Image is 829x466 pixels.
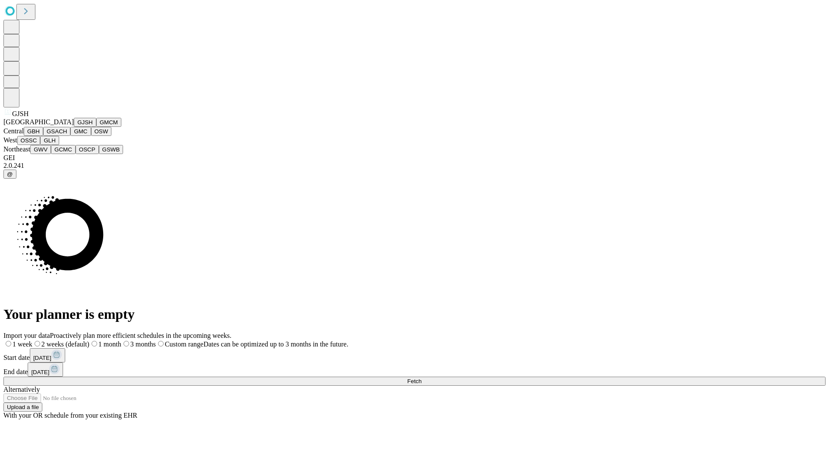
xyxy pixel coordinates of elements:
span: Northeast [3,145,30,153]
button: GSACH [43,127,70,136]
span: 1 month [98,340,121,348]
span: Dates can be optimized up to 3 months in the future. [203,340,348,348]
span: [GEOGRAPHIC_DATA] [3,118,74,126]
span: Proactively plan more efficient schedules in the upcoming weeks. [50,332,231,339]
button: GBH [24,127,43,136]
button: GMCM [96,118,121,127]
button: [DATE] [30,348,65,362]
span: West [3,136,17,144]
input: 3 months [123,341,129,346]
div: Start date [3,348,826,362]
button: GWV [30,145,51,154]
button: GMC [70,127,91,136]
button: Fetch [3,377,826,386]
div: 2.0.241 [3,162,826,170]
span: Import your data [3,332,50,339]
span: Custom range [165,340,203,348]
input: 1 week [6,341,11,346]
span: Fetch [407,378,421,384]
button: GJSH [74,118,96,127]
button: OSCP [76,145,99,154]
div: End date [3,362,826,377]
span: With your OR schedule from your existing EHR [3,412,137,419]
button: GLH [40,136,59,145]
button: OSW [91,127,112,136]
button: Upload a file [3,403,42,412]
span: 3 months [130,340,156,348]
span: [DATE] [33,355,51,361]
button: OSSC [17,136,41,145]
span: 1 week [13,340,32,348]
span: 2 weeks (default) [41,340,89,348]
span: @ [7,171,13,177]
span: GJSH [12,110,28,117]
span: Central [3,127,24,135]
input: Custom rangeDates can be optimized up to 3 months in the future. [158,341,164,346]
button: @ [3,170,16,179]
button: GCMC [51,145,76,154]
h1: Your planner is empty [3,306,826,322]
input: 1 month [92,341,97,346]
span: Alternatively [3,386,40,393]
button: [DATE] [28,362,63,377]
div: GEI [3,154,826,162]
span: [DATE] [31,369,49,375]
button: GSWB [99,145,123,154]
input: 2 weeks (default) [35,341,40,346]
